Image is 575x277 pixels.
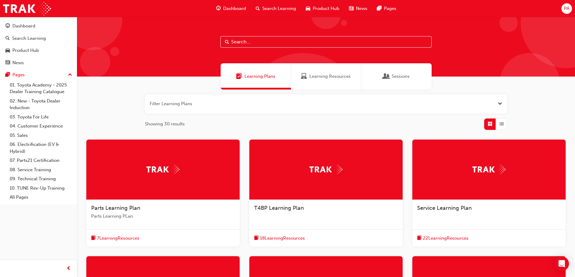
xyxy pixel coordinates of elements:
button: Pages [2,69,75,80]
div: Search Learning [12,35,46,42]
button: book-icon22LearningResources [417,235,468,242]
span: news-icon [349,5,353,12]
span: News [356,5,367,12]
button: DashboardSearch LearningProduct HubNews [2,19,75,69]
span: Learning Resources [301,73,307,80]
span: Learning Resources [309,73,351,80]
button: book-icon18LearningResources [254,235,305,242]
a: 08. Service Training [7,165,75,175]
div: Open Intercom Messenger [554,257,569,271]
span: car-icon [5,48,10,53]
a: news-iconNews [344,2,372,15]
a: TrakService Learning Planbook-icon22LearningResources [412,140,566,247]
button: book-icon7LearningResources [91,235,139,242]
a: 04. Customer Experience [7,121,75,131]
img: Trak [146,165,180,174]
div: Pages [12,71,25,78]
span: car-icon [306,5,310,12]
span: guage-icon [216,5,221,12]
a: Search Learning [2,33,75,44]
span: pages-icon [377,5,382,12]
a: 07. Parts21 Certification [7,156,75,165]
button: Open the filter [498,100,502,107]
a: News [2,57,75,68]
span: Parts Learning Plan [91,205,140,211]
span: search-icon [256,5,260,12]
a: 02. New - Toyota Dealer Induction [7,96,75,112]
a: pages-iconPages [372,2,401,15]
a: 10. TUNE Rev-Up Training [7,184,75,193]
span: book-icon [254,235,259,242]
a: Dashboard [2,20,75,32]
input: Search... [220,36,432,48]
span: news-icon [5,60,10,66]
img: Trak [309,165,343,174]
span: T4BP Learning Plan [254,205,304,211]
span: Parts Learning PLan [91,213,235,220]
a: SessionsSessions [361,63,432,90]
a: TrakParts Learning PlanParts Learning PLanbook-icon7LearningResources [86,140,240,247]
a: Learning ResourcesLearning Resources [291,63,361,90]
a: All Pages [7,193,75,202]
a: Learning PlansLearning Plans [221,63,291,90]
a: 01. Toyota Academy - 2025 Dealer Training Catalogue [7,80,75,96]
span: pages-icon [5,72,10,78]
span: Sessions [383,73,389,80]
a: search-iconSearch Learning [251,2,301,15]
button: PA [561,3,572,14]
div: Dashboard [12,23,35,30]
a: 06. Electrification (EV & Hybrid) [7,140,75,156]
span: guage-icon [5,24,10,29]
span: Service Learning Plan [417,205,472,211]
a: 03. Toyota For Life [7,112,75,122]
span: search-icon [5,36,10,41]
span: Learning Plans [236,73,242,80]
span: prev-icon [66,265,71,272]
img: Trak [3,2,51,15]
span: 7 Learning Resources [97,235,139,242]
span: Product Hub [313,5,339,12]
a: 05. Sales [7,131,75,140]
a: guage-iconDashboard [211,2,251,15]
a: TrakT4BP Learning Planbook-icon18LearningResources [249,140,403,247]
span: 22 Learning Resources [423,235,468,242]
span: Pages [384,5,396,12]
a: Product Hub [2,45,75,56]
span: up-icon [68,71,72,79]
img: Trak [472,165,506,174]
a: 09. Technical Training [7,174,75,184]
span: Search [225,39,229,46]
a: car-iconProduct Hub [301,2,344,15]
span: List [499,121,504,127]
span: Showing 30 results [145,121,185,127]
span: book-icon [91,235,96,242]
span: Dashboard [223,5,246,12]
div: Product Hub [12,47,39,54]
span: 18 Learning Resources [260,235,305,242]
span: PA [564,5,569,12]
span: Grid [488,121,492,127]
span: Search Learning [262,5,296,12]
div: News [12,59,24,66]
span: book-icon [417,235,422,242]
span: Learning Plans [244,73,275,80]
span: Sessions [392,73,410,80]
